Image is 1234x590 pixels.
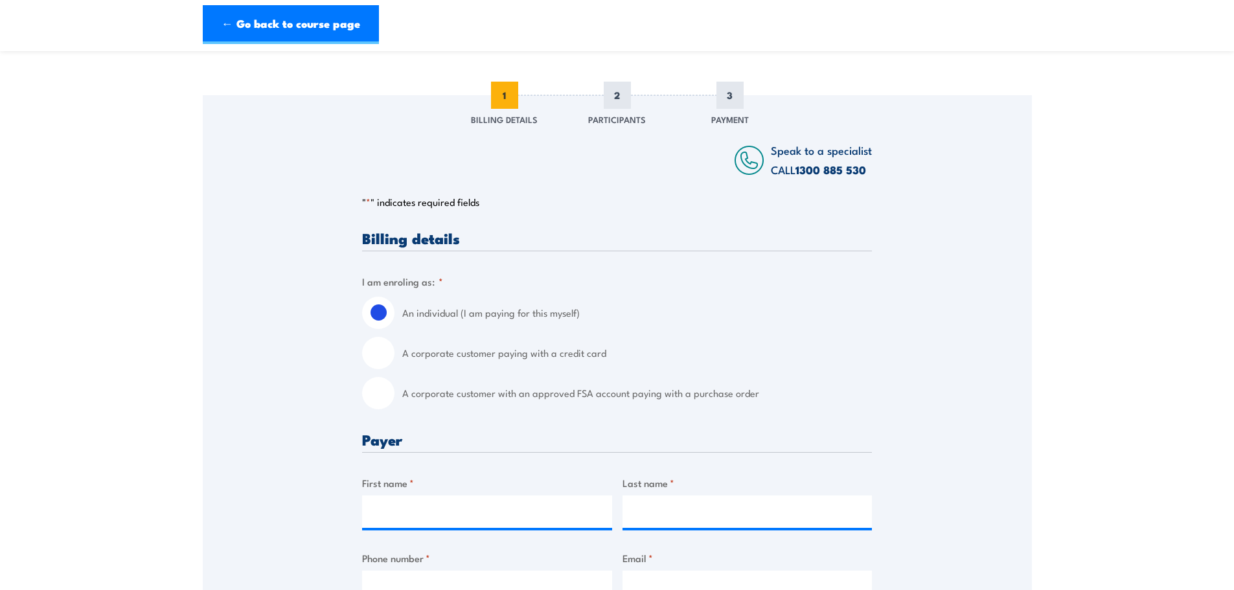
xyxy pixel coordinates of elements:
span: Speak to a specialist CALL [771,142,872,177]
label: Last name [623,475,873,490]
h3: Payer [362,432,872,447]
label: First name [362,475,612,490]
span: Billing Details [471,113,538,126]
label: A corporate customer with an approved FSA account paying with a purchase order [402,377,872,409]
span: 2 [604,82,631,109]
label: An individual (I am paying for this myself) [402,297,872,329]
label: Email [623,550,873,565]
span: 1 [491,82,518,109]
legend: I am enroling as: [362,274,443,289]
label: Phone number [362,550,612,565]
span: 3 [716,82,744,109]
span: Participants [588,113,646,126]
h3: Billing details [362,231,872,245]
a: 1300 885 530 [795,161,866,178]
p: " " indicates required fields [362,196,872,209]
a: ← Go back to course page [203,5,379,44]
label: A corporate customer paying with a credit card [402,337,872,369]
span: Payment [711,113,749,126]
